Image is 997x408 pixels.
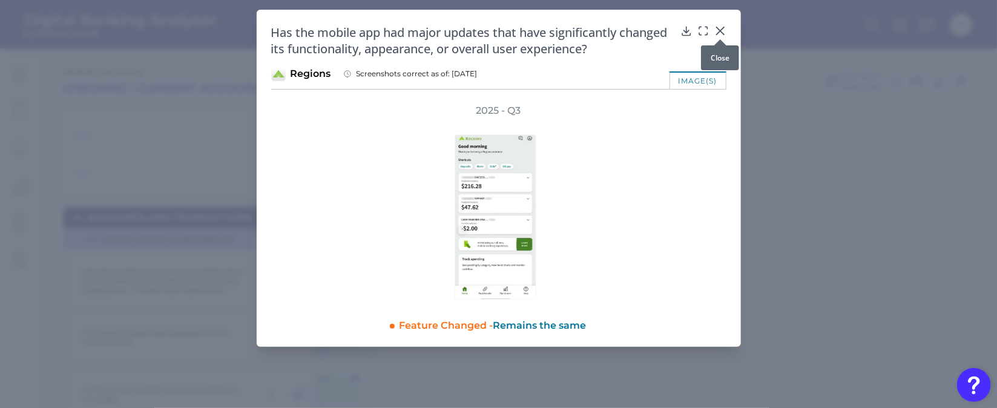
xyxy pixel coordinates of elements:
button: Open Resource Center [957,368,991,402]
img: Regions [271,67,286,81]
div: Feature Changed - [400,314,726,332]
div: image(s) [670,71,726,89]
span: Regions [291,67,331,81]
h2: Has the mobile app had major updates that have significantly changed its functionality, appearanc... [271,24,676,57]
h3: 2025 - Q3 [476,104,521,117]
img: 5672-01-Regions_Bank-US-2025-Q3-RC-MOS.png [455,134,537,300]
span: Screenshots correct as of: [DATE] [357,69,478,79]
span: Remains the same [493,320,587,331]
div: Close [701,45,739,70]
